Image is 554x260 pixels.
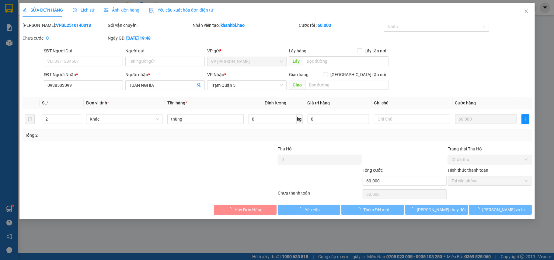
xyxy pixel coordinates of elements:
span: Tên hàng [167,100,187,105]
span: Cước hàng [455,100,476,105]
img: logo.jpg [8,8,38,38]
input: 0 [455,114,516,124]
span: loading [410,207,417,212]
span: Lấy tận nơi [362,47,388,54]
div: VP gửi [207,47,287,54]
div: Gói vận chuyển: [107,22,191,29]
b: 0 [46,36,49,40]
div: Ngày GD: [107,35,191,41]
span: Tổng cước [363,168,383,173]
span: Yêu cầu xuất hóa đơn điện tử [149,8,213,12]
span: Chưa thu [451,155,528,164]
li: 26 Phó Cơ Điều, Phường 12 [57,15,254,23]
span: Giao hàng [289,72,308,77]
div: Trạng thái Thu Hộ [448,146,532,152]
div: Tổng: 2 [25,132,214,139]
th: Ghi chú [371,97,453,109]
span: plus [522,117,529,121]
b: khanhbl.hao [221,23,245,28]
span: clock-circle [73,8,77,12]
span: Giá trị hàng [307,100,330,105]
label: Hình thức thanh toán [448,168,488,173]
button: Thêm ĐH mới [341,205,404,215]
span: SỬA ĐƠN HÀNG [23,8,63,12]
b: 60.000 [318,23,331,28]
span: VP Bạc Liêu [211,57,283,66]
span: [PERSON_NAME] thay đổi [417,206,465,213]
button: [PERSON_NAME] và In [469,205,532,215]
div: SĐT Người Gửi [44,47,123,54]
div: Người nhận [125,71,205,78]
input: Dọc đường [303,56,388,66]
div: Cước rồi : [299,22,383,29]
input: VD: Bàn, Ghế [167,114,244,124]
span: Trạm Quận 5 [211,81,283,90]
span: Thêm ĐH mới [363,206,389,213]
span: Đơn vị tính [86,100,109,105]
div: Chưa cước : [23,35,106,41]
div: Nhân viên tạo: [193,22,298,29]
span: loading [298,207,305,212]
input: Dọc đường [305,80,388,90]
button: [PERSON_NAME] thay đổi [405,205,468,215]
span: SL [42,100,47,105]
span: Lấy hàng [289,48,306,53]
span: Lấy [289,56,303,66]
span: Lịch sử [73,8,94,12]
span: Giao [289,80,305,90]
input: Ghi Chú [374,114,450,124]
span: [GEOGRAPHIC_DATA] tận nơi [328,71,388,78]
span: loading [356,207,363,212]
div: SĐT Người Nhận [44,71,123,78]
button: Close [517,3,535,20]
b: VPBL2510140018 [56,23,91,28]
span: close [524,9,528,14]
span: [PERSON_NAME] và In [482,206,525,213]
button: Yêu cầu [278,205,340,215]
span: Khác [90,114,159,124]
span: user-add [196,83,201,88]
li: Hotline: 02839552959 [57,23,254,30]
span: Thu Hộ [277,146,291,151]
b: [DATE] 19:48 [126,36,151,40]
div: Người gửi [125,47,205,54]
div: Chưa thanh toán [277,190,362,200]
button: plus [521,114,529,124]
span: kg [296,114,302,124]
button: delete [25,114,35,124]
span: Định lượng [265,100,286,105]
span: picture [104,8,108,12]
img: icon [149,8,154,13]
span: VP Nhận [207,72,224,77]
span: Tại văn phòng [451,176,528,185]
span: Yêu cầu [305,206,320,213]
span: loading [476,207,482,212]
span: Ảnh kiện hàng [104,8,139,12]
button: Hủy Đơn Hàng [214,205,277,215]
span: edit [23,8,27,12]
b: GỬI : VP [PERSON_NAME] [8,44,106,54]
span: Hủy Đơn Hàng [235,206,263,213]
div: [PERSON_NAME]: [23,22,106,29]
span: loading [228,207,235,212]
